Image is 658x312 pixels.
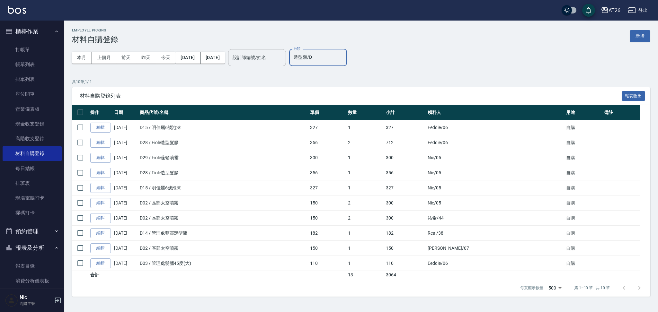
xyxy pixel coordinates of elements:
[8,6,26,14] img: Logo
[138,180,308,195] td: D15 / 明佳麗6號泡沫
[3,191,62,205] a: 現場電腦打卡
[426,150,564,165] td: Nic /05
[112,241,138,256] td: [DATE]
[138,256,308,271] td: D03 / 管理處髮臘45度(大)
[112,180,138,195] td: [DATE]
[308,195,346,211] td: 150
[346,256,384,271] td: 1
[112,195,138,211] td: [DATE]
[3,102,62,117] a: 營業儀表板
[308,135,346,150] td: 356
[384,120,426,135] td: 327
[90,153,111,163] a: 編輯
[565,105,602,120] th: 用途
[112,120,138,135] td: [DATE]
[90,198,111,208] a: 編輯
[3,117,62,131] a: 現金收支登錄
[426,241,564,256] td: [PERSON_NAME] /07
[308,226,346,241] td: 182
[346,241,384,256] td: 1
[138,120,308,135] td: D15 / 明佳麗6號泡沫
[622,91,645,101] button: 報表匯出
[565,256,602,271] td: 自購
[72,79,650,85] p: 共 10 筆, 1 / 1
[3,57,62,72] a: 帳單列表
[112,165,138,180] td: [DATE]
[3,205,62,220] a: 掃碼打卡
[546,279,564,297] div: 500
[138,211,308,226] td: D02 / 區部太空噴霧
[90,213,111,223] a: 編輯
[630,30,650,42] button: 新增
[112,150,138,165] td: [DATE]
[3,176,62,191] a: 排班表
[90,123,111,133] a: 編輯
[3,42,62,57] a: 打帳單
[384,241,426,256] td: 150
[72,52,92,64] button: 本月
[565,180,602,195] td: 自購
[346,105,384,120] th: 數量
[156,52,176,64] button: 今天
[565,211,602,226] td: 自購
[565,135,602,150] td: 自購
[116,52,136,64] button: 前天
[565,241,602,256] td: 自購
[520,285,543,291] p: 每頁顯示數量
[598,4,623,17] button: AT26
[565,120,602,135] td: 自購
[112,256,138,271] td: [DATE]
[90,228,111,238] a: 編輯
[602,105,640,120] th: 備註
[3,146,62,161] a: 材料自購登錄
[346,135,384,150] td: 2
[626,4,650,16] button: 登出
[3,273,62,288] a: 消費分析儀表板
[346,271,384,279] td: 13
[384,256,426,271] td: 110
[72,35,118,44] h3: 材料自購登錄
[346,211,384,226] td: 2
[574,285,610,291] p: 第 1–10 筆 共 10 筆
[90,168,111,178] a: 編輯
[112,105,138,120] th: 日期
[384,180,426,195] td: 327
[426,105,564,120] th: 領料人
[3,72,62,87] a: 掛單列表
[308,165,346,180] td: 356
[138,135,308,150] td: D28 / Fiole造型髮膠
[630,33,650,39] a: 新增
[426,195,564,211] td: Nic /05
[138,150,308,165] td: D29 / Fiole蓬鬆噴霧
[138,105,308,120] th: 商品代號/名稱
[346,180,384,195] td: 1
[346,195,384,211] td: 2
[308,211,346,226] td: 150
[346,226,384,241] td: 1
[3,259,62,273] a: 報表目錄
[112,211,138,226] td: [DATE]
[384,105,426,120] th: 小計
[3,161,62,176] a: 每日結帳
[90,183,111,193] a: 編輯
[346,120,384,135] td: 1
[89,105,112,120] th: 操作
[90,258,111,268] a: 編輯
[3,223,62,240] button: 預約管理
[90,243,111,253] a: 編輯
[384,226,426,241] td: 182
[426,135,564,150] td: Eeddie /06
[90,138,111,148] a: 編輯
[294,46,300,51] label: 分類
[565,165,602,180] td: 自購
[175,52,200,64] button: [DATE]
[308,150,346,165] td: 300
[136,52,156,64] button: 昨天
[20,294,52,301] h5: Nic
[3,288,62,303] a: 店家區間累計表
[384,195,426,211] td: 300
[384,150,426,165] td: 300
[346,150,384,165] td: 1
[308,256,346,271] td: 110
[3,131,62,146] a: 高階收支登錄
